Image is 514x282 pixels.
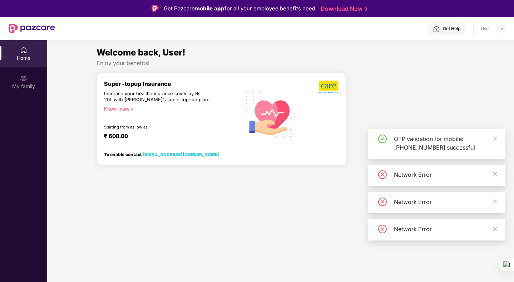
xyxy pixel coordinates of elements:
img: svg+xml;base64,PHN2ZyB4bWxucz0iaHR0cDovL3d3dy53My5vcmcvMjAwMC9zdmciIHhtbG5zOnhsaW5rPSJodHRwOi8vd3... [241,84,300,144]
div: Starting from as low as [104,125,211,130]
img: Logo [152,5,159,12]
div: ₹ 608.00 [104,132,234,141]
span: close-circle [378,225,387,233]
a: Download Now [321,5,365,13]
strong: mobile app [195,5,224,12]
div: Get Pazcare for all your employee benefits need [164,4,315,13]
img: b5dec4f62d2307b9de63beb79f102df3.png [319,80,339,94]
div: Network Error [394,170,497,179]
span: close [493,226,498,231]
span: close [493,199,498,204]
img: svg+xml;base64,PHN2ZyB3aWR0aD0iMjAiIGhlaWdodD0iMjAiIHZpZXdCb3g9IjAgMCAyMCAyMCIgZmlsbD0ibm9uZSIgeG... [20,75,27,82]
div: Network Error [394,225,497,233]
span: close-circle [378,170,387,179]
div: To enable contact [104,152,219,157]
span: close-circle [378,198,387,206]
img: Stroke [365,5,367,13]
div: Network Error [394,198,497,206]
img: svg+xml;base64,PHN2ZyBpZD0iSGVscC0zMngzMiIgeG1sbnM9Imh0dHA6Ly93d3cudzMub3JnLzIwMDAvc3ZnIiB3aWR0aD... [433,26,440,33]
div: Enjoy your benefits! [97,59,465,67]
span: close [493,172,498,177]
div: Increase your health insurance cover by Rs. 20L with [PERSON_NAME]’s super top-up plan. [104,91,211,103]
div: User [481,26,490,31]
div: OTP validation for mobile: [PHONE_NUMBER] successful [394,135,497,152]
img: New Pazcare Logo [9,24,55,33]
span: check-circle [378,135,387,143]
img: svg+xml;base64,PHN2ZyBpZD0iRHJvcGRvd24tMzJ4MzIiIHhtbG5zPSJodHRwOi8vd3d3LnczLm9yZy8yMDAwL3N2ZyIgd2... [498,26,504,31]
div: Super-topup Insurance [104,80,241,87]
span: close [493,136,498,141]
div: Know more [104,106,237,111]
div: Get Help [443,26,460,31]
img: svg+xml;base64,PHN2ZyBpZD0iSG9tZSIgeG1sbnM9Imh0dHA6Ly93d3cudzMub3JnLzIwMDAvc3ZnIiB3aWR0aD0iMjAiIG... [20,47,27,54]
span: right [130,107,134,111]
a: [EMAIL_ADDRESS][DOMAIN_NAME] [143,152,219,157]
span: Welcome back, User! [97,47,186,58]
